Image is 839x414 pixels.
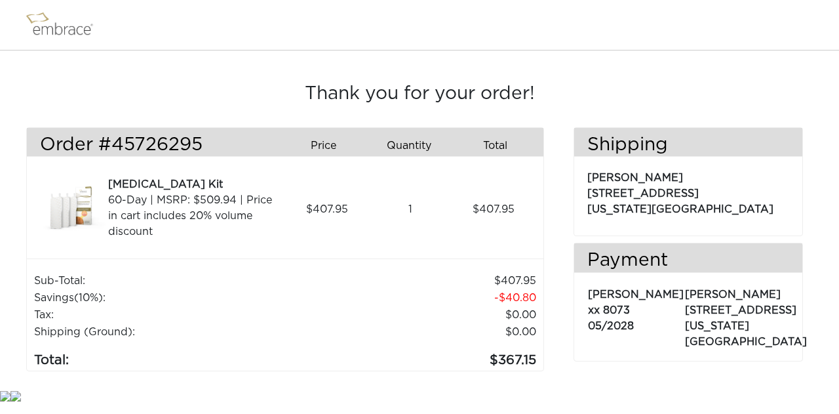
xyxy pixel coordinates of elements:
td: 407.95 [310,272,537,289]
td: 0.00 [310,306,537,323]
td: 367.15 [310,341,537,371]
div: 60-Day | MSRP: $509.94 | Price in cart includes 20% volume discount [108,192,281,239]
span: 05/2028 [588,321,634,331]
p: [PERSON_NAME] [STREET_ADDRESS] [US_STATE][GEOGRAPHIC_DATA] [685,280,807,350]
span: (10%) [74,293,103,303]
td: Savings : [33,289,310,306]
h3: Payment [574,250,802,272]
img: a09f5d18-8da6-11e7-9c79-02e45ca4b85b.jpeg [40,176,106,242]
td: 40.80 [310,289,537,306]
p: [PERSON_NAME] [STREET_ADDRESS] [US_STATE][GEOGRAPHIC_DATA] [587,163,789,217]
img: logo.png [23,9,108,41]
td: Shipping (Ground): [33,323,310,341]
td: $0.00 [310,323,537,341]
span: [PERSON_NAME] [588,289,684,300]
td: Tax: [33,306,310,323]
span: 1 [408,201,412,217]
div: Price [285,135,371,157]
h3: Shipping [574,135,802,157]
span: 407.95 [306,201,348,217]
span: xx 8073 [588,305,630,316]
h3: Order #45726295 [40,135,275,157]
img: star.gif [10,391,21,402]
span: Quantity [387,138,431,154]
div: [MEDICAL_DATA] Kit [108,176,281,192]
span: 407.95 [473,201,515,217]
h3: Thank you for your order! [26,83,813,106]
div: Total [458,135,543,157]
td: Sub-Total: [33,272,310,289]
td: Total: [33,341,310,371]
